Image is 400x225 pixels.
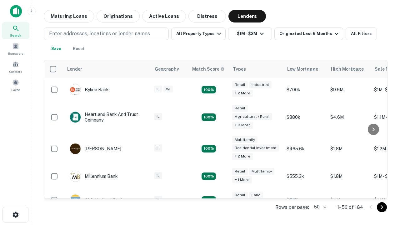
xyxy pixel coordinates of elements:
td: $4M [327,188,371,212]
img: capitalize-icon.png [10,5,22,17]
p: Enter addresses, locations or lender names [49,30,150,37]
div: 50 [312,202,327,212]
td: $555.3k [283,164,327,188]
span: Search [10,33,21,38]
div: Heartland Bank And Trust Company [70,112,145,123]
th: High Mortgage [327,60,371,78]
div: Matching Properties: 16, hasApolloMatch: undefined [202,172,216,180]
td: $1.8M [327,164,371,188]
div: WI [163,86,173,93]
div: Retail [232,81,248,88]
button: Lenders [228,10,266,22]
iframe: Chat Widget [369,175,400,205]
div: Land [249,192,263,199]
div: IL [154,86,162,93]
button: Originations [97,10,140,22]
div: IL [154,113,162,120]
button: Enter addresses, locations or lender names [44,27,169,40]
div: Lender [67,65,82,73]
div: High Mortgage [331,65,364,73]
td: $700k [283,78,327,102]
h6: Match Score [192,66,223,72]
button: Reset [69,42,89,55]
th: Low Mortgage [283,60,327,78]
th: Lender [63,60,151,78]
img: picture [70,112,81,122]
a: Borrowers [2,40,29,57]
div: [PERSON_NAME] [70,143,121,154]
div: Multifamily [232,136,257,143]
div: Millennium Bank [70,171,118,182]
a: Saved [2,77,29,93]
div: Residential Investment [232,144,279,152]
div: Geography [155,65,179,73]
div: Retail [232,192,248,199]
button: Originated Last 6 Months [274,27,343,40]
div: + 3 more [232,122,253,129]
th: Types [229,60,283,78]
button: Active Loans [142,10,186,22]
td: $4.6M [327,102,371,133]
a: Contacts [2,58,29,75]
div: Byline Bank [70,84,109,95]
div: IL [154,144,162,152]
th: Capitalize uses an advanced AI algorithm to match your search with the best lender. The match sco... [188,60,229,78]
th: Geography [151,60,188,78]
div: Industrial [249,81,272,88]
div: Matching Properties: 20, hasApolloMatch: undefined [202,86,216,93]
img: picture [70,143,81,154]
p: Rows per page: [275,203,309,211]
div: + 1 more [232,176,252,183]
button: All Filters [346,27,377,40]
div: Low Mortgage [287,65,318,73]
div: Multifamily [249,168,274,175]
div: Retail [232,105,248,112]
td: $465.6k [283,133,327,165]
div: Types [233,65,246,73]
img: picture [70,195,81,205]
span: Contacts [9,69,22,74]
button: Go to next page [377,202,387,212]
button: Maturing Loans [44,10,94,22]
td: $1.8M [327,133,371,165]
button: Save your search to get updates of matches that match your search criteria. [46,42,66,55]
div: IL [154,196,162,203]
div: OLD National Bank [70,194,123,206]
span: Borrowers [8,51,23,56]
div: Retail [232,168,248,175]
td: $715k [283,188,327,212]
div: Agricultural / Rural [232,113,272,120]
td: $880k [283,102,327,133]
img: picture [70,84,81,95]
div: Matching Properties: 18, hasApolloMatch: undefined [202,196,216,204]
div: + 2 more [232,153,253,160]
td: $9.6M [327,78,371,102]
div: Matching Properties: 27, hasApolloMatch: undefined [202,145,216,152]
button: $1M - $2M [228,27,272,40]
div: Capitalize uses an advanced AI algorithm to match your search with the best lender. The match sco... [192,66,225,72]
button: All Property Types [171,27,226,40]
a: Search [2,22,29,39]
p: 1–50 of 184 [337,203,363,211]
button: Distress [188,10,226,22]
img: picture [70,171,81,182]
div: IL [154,172,162,179]
div: Originated Last 6 Months [279,30,340,37]
span: Saved [11,87,20,92]
div: Matching Properties: 17, hasApolloMatch: undefined [202,113,216,121]
div: + 2 more [232,90,253,97]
